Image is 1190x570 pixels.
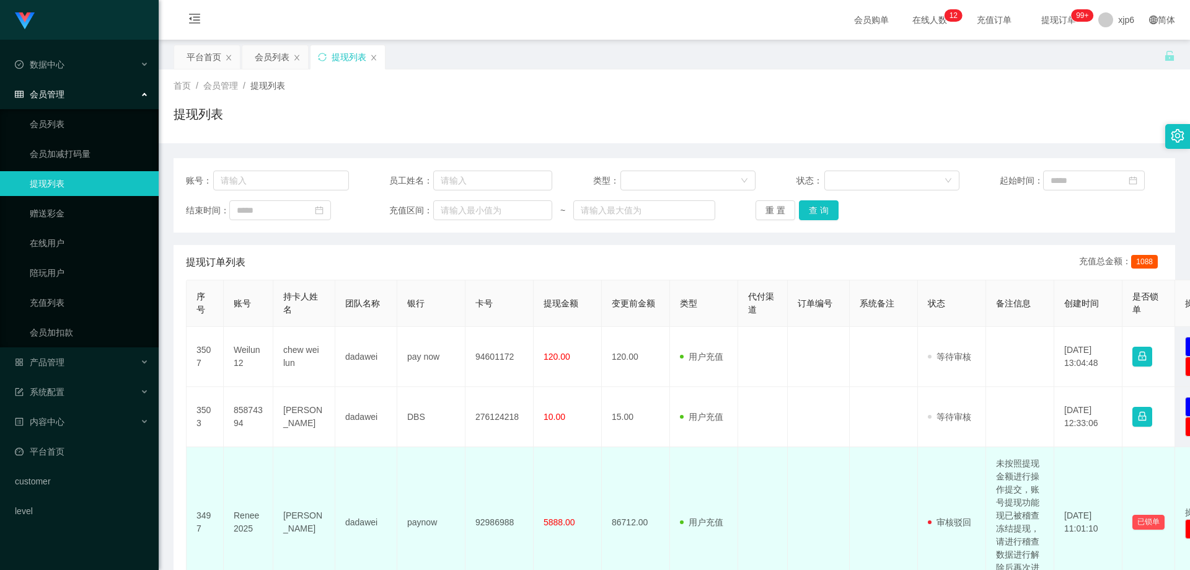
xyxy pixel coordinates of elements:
[1000,174,1043,187] span: 起始时间：
[174,105,223,123] h1: 提现列表
[433,171,552,190] input: 请输入
[741,177,748,185] i: 图标: down
[389,174,433,187] span: 员工姓名：
[15,60,24,69] i: 图标: check-circle-o
[243,81,245,91] span: /
[971,16,1018,24] span: 充值订单
[1064,298,1099,308] span: 创建时间
[953,9,958,22] p: 2
[30,171,149,196] a: 提现列表
[15,417,24,426] i: 图标: profile
[30,141,149,166] a: 会员加减打码量
[573,200,715,220] input: 请输入最大值为
[293,54,301,61] i: 图标: close
[318,53,327,61] i: 图标: sync
[397,387,465,447] td: DBS
[15,387,64,397] span: 系统配置
[1132,347,1152,367] button: 图标: lock
[174,1,216,40] i: 图标: menu-fold
[950,9,954,22] p: 1
[602,327,670,387] td: 120.00
[174,81,191,91] span: 首页
[796,174,824,187] span: 状态：
[1132,515,1165,530] button: 已锁单
[30,261,149,285] a: 陪玩用户
[465,387,534,447] td: 276124218
[30,112,149,136] a: 会员列表
[186,174,213,187] span: 账号：
[602,387,670,447] td: 15.00
[15,12,35,30] img: logo.9652507e.png
[680,352,723,362] span: 用户充值
[30,320,149,345] a: 会员加扣款
[1131,255,1158,269] span: 1088
[186,255,245,270] span: 提现订单列表
[186,204,229,217] span: 结束时间：
[15,90,24,99] i: 图标: table
[187,45,221,69] div: 平台首页
[224,387,273,447] td: 85874394
[1071,9,1093,22] sup: 224
[475,298,493,308] span: 卡号
[15,417,64,427] span: 内容中心
[680,517,723,527] span: 用户充值
[30,231,149,256] a: 在线用户
[544,517,575,527] span: 5888.00
[203,81,238,91] span: 会员管理
[1054,387,1122,447] td: [DATE] 12:33:06
[283,292,318,314] span: 持卡人姓名
[187,387,224,447] td: 3503
[928,412,971,422] span: 等待审核
[196,292,205,314] span: 序号
[225,54,232,61] i: 图标: close
[945,177,952,185] i: 图标: down
[370,54,377,61] i: 图标: close
[544,412,565,422] span: 10.00
[15,89,64,99] span: 会员管理
[273,327,335,387] td: chew wei lun
[213,171,349,190] input: 请输入
[1171,129,1184,143] i: 图标: setting
[1149,16,1158,24] i: 图标: global
[1129,176,1137,185] i: 图标: calendar
[234,298,251,308] span: 账号
[335,327,397,387] td: dadawei
[1132,292,1158,314] span: 是否锁单
[552,204,573,217] span: ~
[30,201,149,226] a: 赠送彩金
[1132,407,1152,427] button: 图标: lock
[15,357,64,367] span: 产品管理
[544,352,570,362] span: 120.00
[680,298,697,308] span: 类型
[748,292,774,314] span: 代付渠道
[15,388,24,396] i: 图标: form
[928,352,971,362] span: 等待审核
[15,469,149,494] a: customer
[1035,16,1082,24] span: 提现订单
[255,45,289,69] div: 会员列表
[945,9,963,22] sup: 12
[593,174,621,187] span: 类型：
[30,290,149,315] a: 充值列表
[196,81,198,91] span: /
[612,298,655,308] span: 变更前金额
[345,298,380,308] span: 团队名称
[335,387,397,447] td: dadawei
[389,204,433,217] span: 充值区间：
[407,298,425,308] span: 银行
[15,499,149,523] a: level
[187,327,224,387] td: 3507
[1054,327,1122,387] td: [DATE] 13:04:48
[996,298,1031,308] span: 备注信息
[273,387,335,447] td: [PERSON_NAME]
[465,327,534,387] td: 94601172
[928,298,945,308] span: 状态
[1164,50,1175,61] i: 图标: unlock
[250,81,285,91] span: 提现列表
[224,327,273,387] td: Weilun12
[1079,255,1163,270] div: 充值总金额：
[397,327,465,387] td: pay now
[798,298,832,308] span: 订单编号
[544,298,578,308] span: 提现金额
[906,16,953,24] span: 在线人数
